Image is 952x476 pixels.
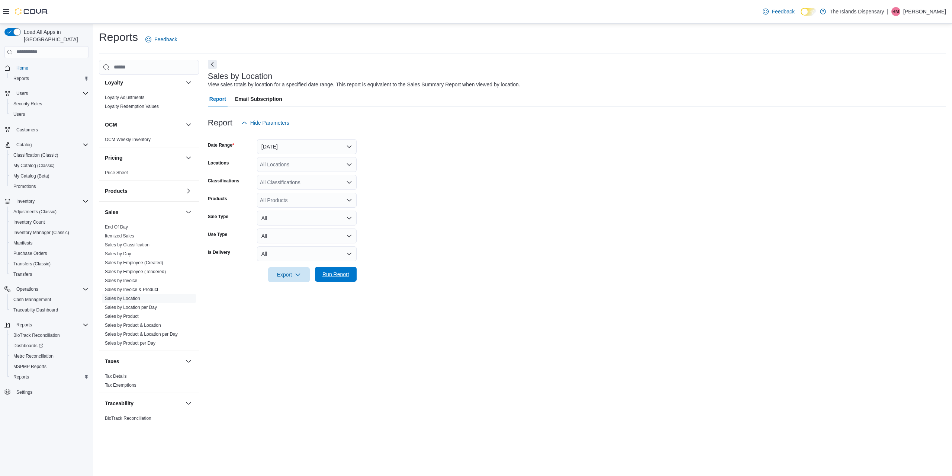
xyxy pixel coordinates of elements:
[105,382,136,388] span: Tax Exemptions
[208,72,273,81] h3: Sales by Location
[830,7,884,16] p: The Islands Dispensary
[13,271,32,277] span: Transfers
[105,154,183,162] button: Pricing
[13,261,51,267] span: Transfers (Classic)
[10,331,89,340] span: BioTrack Reconciliation
[1,320,91,330] button: Reports
[208,231,227,237] label: Use Type
[208,214,228,220] label: Sale Type
[10,352,89,361] span: Metrc Reconciliation
[105,260,163,265] a: Sales by Employee (Created)
[184,399,193,408] button: Traceability
[13,89,31,98] button: Users
[7,99,91,109] button: Security Roles
[105,358,119,365] h3: Taxes
[4,60,89,417] nav: Complex example
[1,124,91,135] button: Customers
[257,229,357,243] button: All
[105,104,159,109] a: Loyalty Redemption Values
[184,78,193,87] button: Loyalty
[105,278,137,283] a: Sales by Invoice
[99,93,199,114] div: Loyalty
[10,161,58,170] a: My Catalog (Classic)
[105,331,178,337] span: Sales by Product & Location per Day
[13,230,69,236] span: Inventory Manager (Classic)
[184,186,193,195] button: Products
[15,8,48,15] img: Cova
[209,92,226,106] span: Report
[238,115,292,130] button: Hide Parameters
[257,246,357,261] button: All
[7,330,91,341] button: BioTrack Reconciliation
[903,7,946,16] p: [PERSON_NAME]
[10,306,61,314] a: Traceabilty Dashboard
[13,63,89,73] span: Home
[105,242,149,248] span: Sales by Classification
[10,182,89,191] span: Promotions
[13,209,57,215] span: Adjustments (Classic)
[105,358,183,365] button: Taxes
[10,74,89,83] span: Reports
[16,286,38,292] span: Operations
[7,248,91,259] button: Purchase Orders
[7,305,91,315] button: Traceabilty Dashboard
[1,387,91,397] button: Settings
[1,140,91,150] button: Catalog
[13,219,45,225] span: Inventory Count
[21,28,89,43] span: Load All Apps in [GEOGRAPHIC_DATA]
[322,271,349,278] span: Run Report
[16,142,32,148] span: Catalog
[13,374,29,380] span: Reports
[16,322,32,328] span: Reports
[10,331,63,340] a: BioTrack Reconciliation
[892,7,899,16] span: BM
[105,187,128,195] h3: Products
[105,287,158,293] span: Sales by Invoice & Product
[208,178,239,184] label: Classifications
[13,101,42,107] span: Security Roles
[10,207,59,216] a: Adjustments (Classic)
[887,7,888,16] p: |
[105,208,119,216] h3: Sales
[105,233,134,239] span: Itemized Sales
[10,110,28,119] a: Users
[105,295,140,301] span: Sales by Location
[10,259,54,268] a: Transfers (Classic)
[10,228,72,237] a: Inventory Manager (Classic)
[7,351,91,361] button: Metrc Reconciliation
[105,287,158,292] a: Sales by Invoice & Product
[10,207,89,216] span: Adjustments (Classic)
[7,150,91,160] button: Classification (Classic)
[7,217,91,227] button: Inventory Count
[7,341,91,351] a: Dashboards
[10,239,35,247] a: Manifests
[13,76,29,82] span: Reports
[105,233,134,239] a: Itemized Sales
[105,304,157,310] span: Sales by Location per Day
[7,361,91,372] button: MSPMP Reports
[7,269,91,279] button: Transfers
[184,120,193,129] button: OCM
[105,416,151,421] a: BioTrack Reconciliation
[10,249,89,258] span: Purchase Orders
[105,373,127,379] span: Tax Details
[184,357,193,366] button: Taxes
[10,172,89,181] span: My Catalog (Beta)
[315,267,357,282] button: Run Report
[142,32,180,47] a: Feedback
[10,362,89,371] span: MSPMP Reports
[105,400,134,407] h3: Traceability
[16,389,32,395] span: Settings
[10,270,89,279] span: Transfers
[7,109,91,119] button: Users
[105,296,140,301] a: Sales by Location
[13,140,89,149] span: Catalog
[208,196,227,202] label: Products
[13,197,89,206] span: Inventory
[105,341,155,346] a: Sales by Product per Day
[10,218,89,227] span: Inventory Count
[13,285,89,294] span: Operations
[105,95,145,100] a: Loyalty Adjustments
[184,208,193,217] button: Sales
